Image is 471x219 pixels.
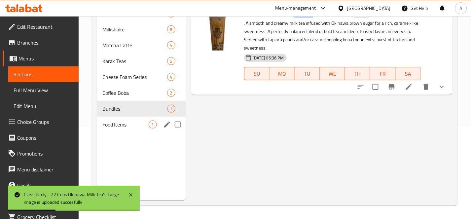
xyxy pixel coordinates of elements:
[102,57,167,65] span: Karak Teas
[3,35,79,51] a: Branches
[167,26,175,33] span: 8
[97,53,186,69] div: Karak Teas5
[14,70,73,78] span: Sections
[97,117,186,132] div: Food Items1edit
[167,90,175,96] span: 2
[405,83,413,91] a: Edit menu item
[97,37,186,53] div: Matcha Latte4
[244,19,421,52] p: . A smooth and creamy milk tea infused with Okinawa brown sugar for a rich, caramel-like sweetnes...
[3,51,79,66] a: Menus
[423,8,447,18] h6: 516.8 AED
[149,122,157,128] span: 1
[297,69,317,79] span: TU
[247,69,267,79] span: SU
[272,69,292,79] span: MO
[295,67,320,80] button: TU
[244,67,270,80] button: SU
[102,89,167,97] span: Coffee Boba
[345,67,370,80] button: TH
[17,23,73,31] span: Edit Restaurant
[197,8,239,51] img: Class Party - 22 Cups Okinawa Milk Tea's Large
[396,67,421,80] button: SA
[270,67,295,80] button: MO
[97,21,186,37] div: Milkshake8
[250,55,287,61] span: [DATE] 06:36 PM
[97,85,186,101] div: Coffee Boba2
[17,150,73,158] span: Promotions
[434,79,450,95] button: show more
[384,79,400,95] button: Branch-specific-item
[275,4,316,12] div: Menu-management
[162,120,172,129] button: edit
[17,39,73,47] span: Branches
[167,74,175,80] span: 4
[460,5,462,12] span: A
[3,130,79,146] a: Coupons
[102,121,149,128] span: Food Items
[18,55,73,62] span: Menus
[167,58,175,64] span: 5
[17,181,73,189] span: Upsell
[17,165,73,173] span: Menu disclaimer
[17,134,73,142] span: Coupons
[97,101,186,117] div: Bundles1
[3,193,79,209] a: Coverage Report
[398,69,418,79] span: SA
[102,25,167,33] span: Milkshake
[348,69,368,79] span: TH
[3,114,79,130] a: Choice Groups
[24,191,122,206] div: Class Party - 22 Cups Okinawa Milk Tea's Large image is uploaded succesfully
[320,67,345,80] button: WE
[3,146,79,162] a: Promotions
[97,69,186,85] div: Cheese Foam Series4
[353,79,369,95] button: sort-choices
[3,19,79,35] a: Edit Restaurant
[167,42,175,49] span: 4
[14,102,73,110] span: Edit Menu
[17,118,73,126] span: Choice Groups
[347,5,391,12] div: [GEOGRAPHIC_DATA]
[323,69,343,79] span: WE
[8,66,79,82] a: Sections
[8,82,79,98] a: Full Menu View
[373,69,393,79] span: FR
[370,67,395,80] button: FR
[418,79,434,95] button: delete
[102,41,167,49] span: Matcha Latte
[102,105,167,113] span: Bundles
[3,177,79,193] a: Upsell
[97,3,186,135] nav: Menu sections
[3,162,79,177] a: Menu disclaimer
[102,73,167,81] span: Cheese Foam Series
[167,106,175,112] span: 1
[8,98,79,114] a: Edit Menu
[14,86,73,94] span: Full Menu View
